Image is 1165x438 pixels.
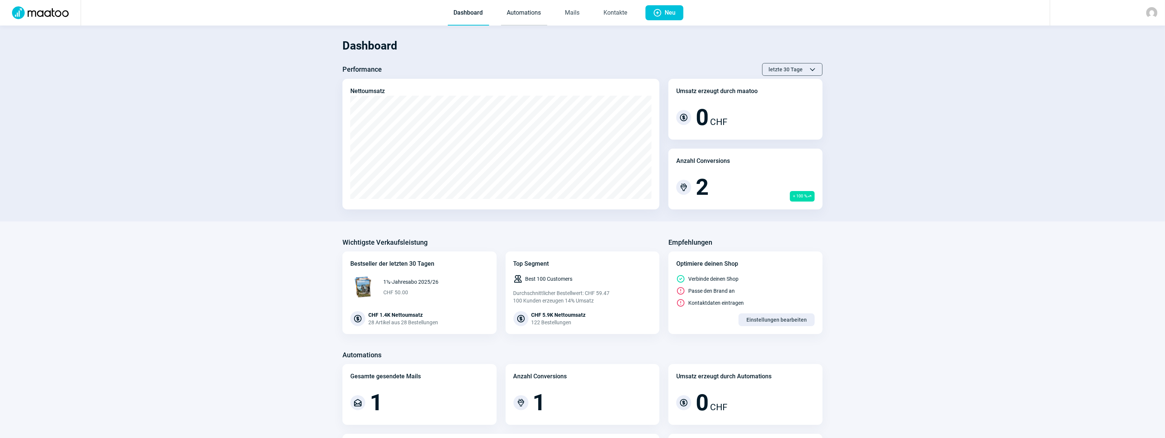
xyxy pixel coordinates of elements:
[342,63,382,75] h3: Performance
[448,1,489,26] a: Dashboard
[533,391,546,414] span: 1
[676,157,730,166] div: Anzahl Conversions
[525,275,573,283] span: Best 100 Customers
[688,287,735,295] span: Passe den Brand an
[513,259,652,268] div: Top Segment
[646,5,683,20] button: Neu
[1146,7,1157,18] img: avatar
[688,275,739,283] span: Verbinde deinen Shop
[746,314,807,326] span: Einstellungen bearbeiten
[350,87,385,96] div: Nettoumsatz
[501,1,547,26] a: Automations
[342,236,428,248] h3: Wichtigste Verkaufsleistung
[665,5,676,20] span: Neu
[710,400,727,414] span: CHF
[342,33,823,59] h1: Dashboard
[370,391,383,414] span: 1
[676,372,772,381] div: Umsatz erzeugt durch Automations
[739,313,815,326] button: Einstellungen bearbeiten
[696,391,709,414] span: 0
[696,176,709,199] span: 2
[790,191,815,202] span: + 100 %
[513,289,652,304] div: Durchschnittlicher Bestellwert: CHF 59.47 100 Kunden erzeugen 14% Umsatz
[383,278,438,286] span: 1½-Jahresabo 2025/26
[668,236,712,248] h3: Empfehlungen
[350,259,489,268] div: Bestseller der letzten 30 Tagen
[8,6,73,19] img: Logo
[598,1,634,26] a: Kontakte
[350,372,421,381] div: Gesamte gesendete Mails
[513,372,567,381] div: Anzahl Conversions
[559,1,586,26] a: Mails
[531,311,586,319] div: CHF 5.9K Nettoumsatz
[676,87,758,96] div: Umsatz erzeugt durch maatoo
[696,106,709,129] span: 0
[676,259,815,268] div: Optimiere deinen Shop
[688,299,744,307] span: Kontaktdaten eintragen
[368,311,438,319] div: CHF 1.4K Nettoumsatz
[368,319,438,326] div: 28 Artikel aus 28 Bestellungen
[350,274,376,300] img: 68x68
[342,349,381,361] h3: Automations
[383,289,438,296] span: CHF 50.00
[769,63,803,75] span: letzte 30 Tage
[531,319,586,326] div: 122 Bestellungen
[710,115,727,129] span: CHF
